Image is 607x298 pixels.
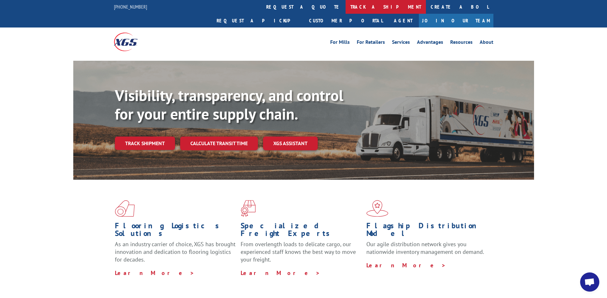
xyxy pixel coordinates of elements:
[241,200,256,217] img: xgs-icon-focused-on-flooring-red
[212,14,304,27] a: Request a pickup
[115,240,236,263] span: As an industry carrier of choice, XGS has brought innovation and dedication to flooring logistics...
[115,269,195,277] a: Learn More >
[114,4,147,10] a: [PHONE_NUMBER]
[115,200,135,217] img: xgs-icon-total-supply-chain-intelligence-red
[419,14,493,27] a: Join Our Team
[330,40,350,47] a: For Mills
[241,269,320,277] a: Learn More >
[417,40,443,47] a: Advantages
[580,272,599,292] div: Open chat
[450,40,473,47] a: Resources
[387,14,419,27] a: Agent
[115,85,343,124] b: Visibility, transparency, and control for your entire supply chain.
[241,240,362,269] p: From overlength loads to delicate cargo, our experienced staff knows the best way to move your fr...
[392,40,410,47] a: Services
[263,137,318,150] a: XGS ASSISTANT
[241,222,362,240] h1: Specialized Freight Experts
[366,222,487,240] h1: Flagship Distribution Model
[304,14,387,27] a: Customer Portal
[480,40,493,47] a: About
[366,200,388,217] img: xgs-icon-flagship-distribution-model-red
[357,40,385,47] a: For Retailers
[115,137,175,150] a: Track shipment
[180,137,258,150] a: Calculate transit time
[366,262,446,269] a: Learn More >
[115,222,236,240] h1: Flooring Logistics Solutions
[366,240,484,255] span: Our agile distribution network gives you nationwide inventory management on demand.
